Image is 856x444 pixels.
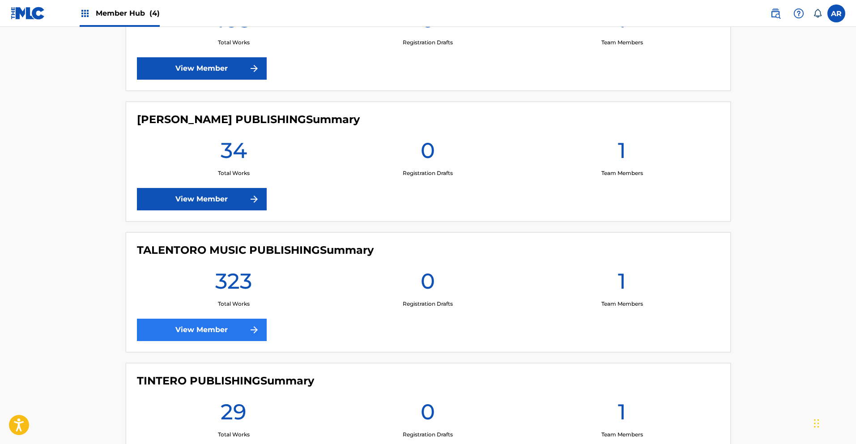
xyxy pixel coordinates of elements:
[249,324,260,335] img: f7272a7cc735f4ea7f67.svg
[403,38,453,47] p: Registration Drafts
[137,319,267,341] a: View Member
[218,300,250,308] p: Total Works
[601,38,643,47] p: Team Members
[813,9,822,18] div: Notifications
[218,431,250,439] p: Total Works
[403,300,453,308] p: Registration Drafts
[137,374,314,388] h4: TINTERO PUBLISHING
[601,169,643,177] p: Team Members
[215,268,252,300] h1: 323
[601,431,643,439] p: Team Members
[601,300,643,308] p: Team Members
[814,410,819,437] div: Drag
[421,137,435,169] h1: 0
[770,8,781,19] img: search
[137,113,360,126] h4: EC TINTERO PUBLISHING
[218,38,250,47] p: Total Works
[221,137,247,169] h1: 34
[421,268,435,300] h1: 0
[618,268,626,300] h1: 1
[218,169,250,177] p: Total Works
[221,398,247,431] h1: 29
[618,137,626,169] h1: 1
[137,188,267,210] a: View Member
[137,243,374,257] h4: TALENTORO MUSIC PUBLISHING
[793,8,804,19] img: help
[403,169,453,177] p: Registration Drafts
[11,7,45,20] img: MLC Logo
[96,8,160,18] span: Member Hub
[249,194,260,205] img: f7272a7cc735f4ea7f67.svg
[137,57,267,80] a: View Member
[767,4,784,22] a: Public Search
[790,4,808,22] div: Help
[80,8,90,19] img: Top Rightsholders
[811,401,856,444] iframe: Chat Widget
[618,398,626,431] h1: 1
[149,9,160,17] span: (4)
[421,398,435,431] h1: 0
[249,63,260,74] img: f7272a7cc735f4ea7f67.svg
[403,431,453,439] p: Registration Drafts
[827,4,845,22] div: User Menu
